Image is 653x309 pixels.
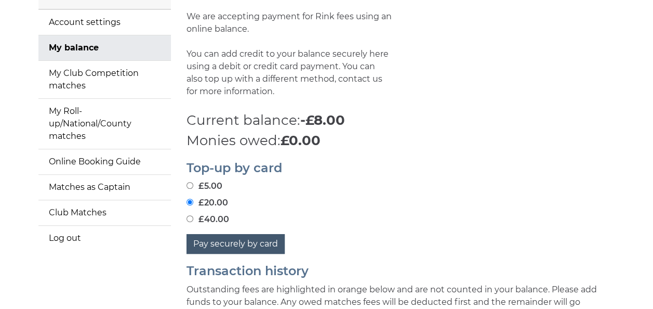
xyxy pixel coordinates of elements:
p: Current balance: [186,110,615,131]
label: £5.00 [186,180,222,192]
strong: £0.00 [281,132,321,149]
button: Pay securely by card [186,234,285,254]
strong: -£8.00 [300,112,345,128]
input: £5.00 [186,182,193,189]
a: Online Booking Guide [38,149,171,174]
a: Log out [38,226,171,251]
a: Account settings [38,10,171,35]
a: My balance [38,35,171,60]
p: We are accepting payment for Rink fees using an online balance. You can add credit to your balanc... [186,10,393,110]
h2: Top-up by card [186,161,615,175]
input: £20.00 [186,199,193,205]
input: £40.00 [186,215,193,222]
h2: Transaction history [186,264,615,278]
a: My Roll-up/National/County matches [38,99,171,149]
a: My Club Competition matches [38,61,171,98]
label: £40.00 [186,213,229,226]
a: Club Matches [38,200,171,225]
a: Matches as Captain [38,175,171,200]
p: Monies owed: [186,131,615,151]
label: £20.00 [186,197,228,209]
